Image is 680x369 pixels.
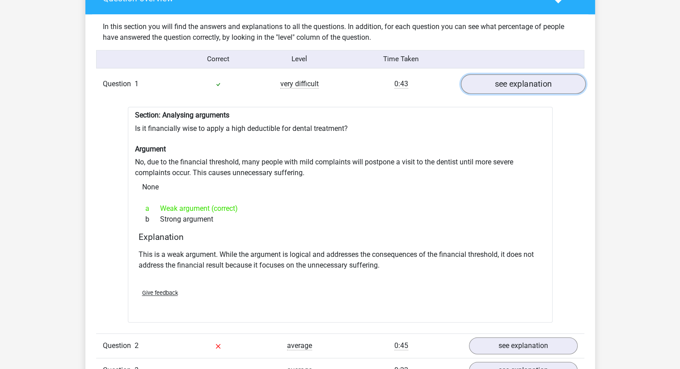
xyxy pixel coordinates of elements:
span: Question [103,340,135,351]
div: Weak argument (correct) [139,203,542,214]
a: see explanation [469,337,578,354]
div: Time Taken [340,54,462,64]
a: see explanation [460,74,585,94]
span: a [145,203,160,214]
span: average [287,341,312,350]
span: very difficult [280,80,319,88]
h6: Section: Analysing arguments [135,111,545,119]
span: 0:45 [394,341,408,350]
span: 2 [135,341,139,350]
span: Question [103,79,135,89]
div: In this section you will find the answers and explanations to all the questions. In addition, for... [96,21,584,43]
div: Strong argument [139,214,542,225]
div: Level [259,54,340,64]
h4: Explanation [139,232,542,242]
div: Correct [177,54,259,64]
span: Give feedback [142,289,178,296]
span: b [145,214,160,225]
div: Is it financially wise to apply a high deductible for dental treatment? No, due to the financial ... [128,107,553,323]
span: 1 [135,80,139,88]
p: This is a weak argument. While the argument is logical and addresses the consequences of the fina... [139,249,542,271]
span: 0:43 [394,80,408,88]
h6: Argument [135,145,545,153]
div: None [135,178,545,196]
